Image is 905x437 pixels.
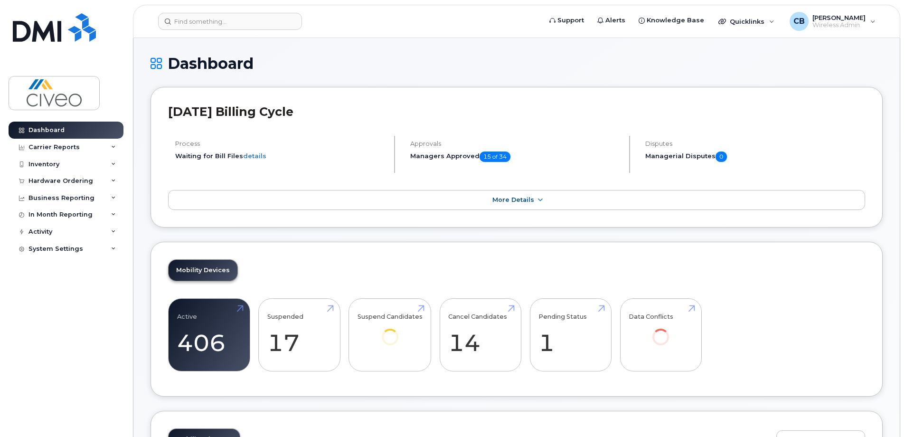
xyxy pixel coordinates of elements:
span: 0 [716,152,727,162]
h4: Process [175,140,386,147]
a: Pending Status 1 [538,304,603,366]
a: Cancel Candidates 14 [448,304,512,366]
h4: Approvals [410,140,621,147]
h2: [DATE] Billing Cycle [168,104,865,119]
h4: Disputes [645,140,865,147]
span: 15 of 34 [480,152,510,162]
h1: Dashboard [151,55,883,72]
a: Active 406 [177,304,241,366]
a: details [243,152,266,160]
li: Waiting for Bill Files [175,152,386,161]
a: Suspend Candidates [358,304,423,358]
a: Mobility Devices [169,260,237,281]
h5: Managers Approved [410,152,621,162]
span: More Details [492,196,534,203]
a: Suspended 17 [267,304,331,366]
a: Data Conflicts [629,304,693,358]
h5: Managerial Disputes [645,152,865,162]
